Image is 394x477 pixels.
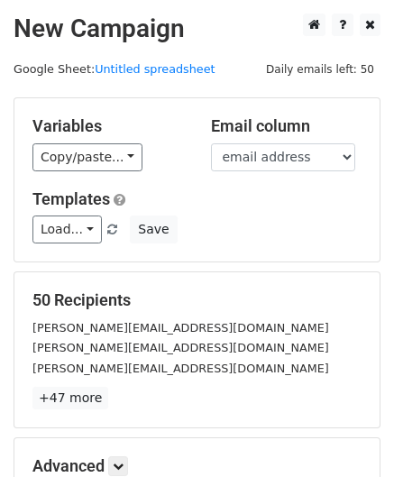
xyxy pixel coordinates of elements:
button: Save [130,216,177,243]
a: +47 more [32,387,108,409]
a: Templates [32,189,110,208]
a: Copy/paste... [32,143,142,171]
span: Daily emails left: 50 [260,60,380,79]
a: Load... [32,216,102,243]
a: Daily emails left: 50 [260,62,380,76]
h5: 50 Recipients [32,290,362,310]
h5: Advanced [32,456,362,476]
a: Untitled spreadsheet [95,62,215,76]
small: [PERSON_NAME][EMAIL_ADDRESS][DOMAIN_NAME] [32,362,329,375]
small: Google Sheet: [14,62,215,76]
h2: New Campaign [14,14,380,44]
small: [PERSON_NAME][EMAIL_ADDRESS][DOMAIN_NAME] [32,341,329,354]
h5: Email column [211,116,362,136]
h5: Variables [32,116,184,136]
small: [PERSON_NAME][EMAIL_ADDRESS][DOMAIN_NAME] [32,321,329,335]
